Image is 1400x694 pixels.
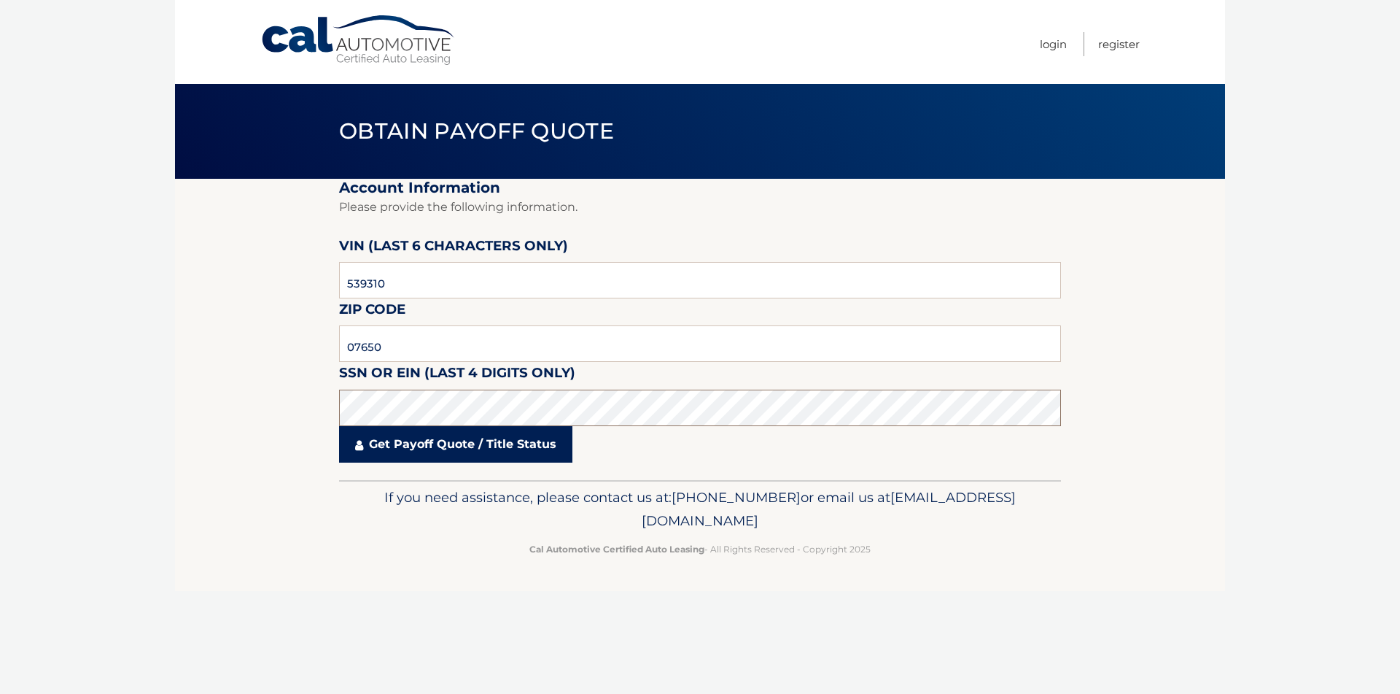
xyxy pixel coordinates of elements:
[339,298,405,325] label: Zip Code
[529,544,704,555] strong: Cal Automotive Certified Auto Leasing
[260,15,457,66] a: Cal Automotive
[339,197,1061,217] p: Please provide the following information.
[672,489,801,506] span: [PHONE_NUMBER]
[339,426,572,463] a: Get Payoff Quote / Title Status
[349,486,1051,533] p: If you need assistance, please contact us at: or email us at
[339,235,568,262] label: VIN (last 6 characters only)
[1098,32,1140,56] a: Register
[349,541,1051,557] p: - All Rights Reserved - Copyright 2025
[339,179,1061,197] h2: Account Information
[1040,32,1067,56] a: Login
[339,117,614,144] span: Obtain Payoff Quote
[339,362,575,389] label: SSN or EIN (last 4 digits only)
